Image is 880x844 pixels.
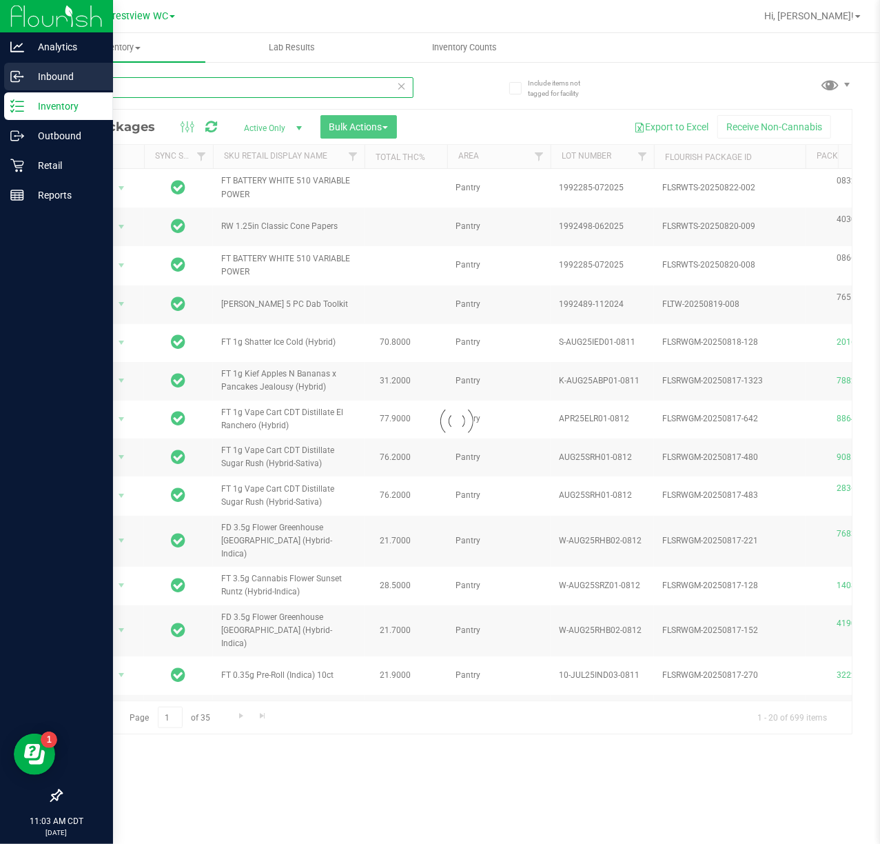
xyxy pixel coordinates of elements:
span: Inventory [33,41,205,54]
span: Crestview WC [106,10,168,22]
a: Lab Results [205,33,378,62]
span: Hi, [PERSON_NAME]! [764,10,854,21]
span: Clear [397,77,407,95]
iframe: Resource center unread badge [41,732,57,748]
p: Inbound [24,68,107,85]
span: Lab Results [250,41,334,54]
p: Inventory [24,98,107,114]
inline-svg: Analytics [10,40,24,54]
inline-svg: Retail [10,159,24,172]
p: Outbound [24,128,107,144]
p: 11:03 AM CDT [6,815,107,827]
span: Inventory Counts [413,41,515,54]
input: Search Package ID, Item Name, SKU, Lot or Part Number... [61,77,413,98]
iframe: Resource center [14,734,55,775]
p: [DATE] [6,827,107,838]
span: Include items not tagged for facility [528,78,597,99]
inline-svg: Outbound [10,129,24,143]
inline-svg: Inventory [10,99,24,113]
p: Retail [24,157,107,174]
inline-svg: Reports [10,188,24,202]
inline-svg: Inbound [10,70,24,83]
p: Analytics [24,39,107,55]
a: Inventory Counts [378,33,551,62]
a: Inventory [33,33,205,62]
p: Reports [24,187,107,203]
